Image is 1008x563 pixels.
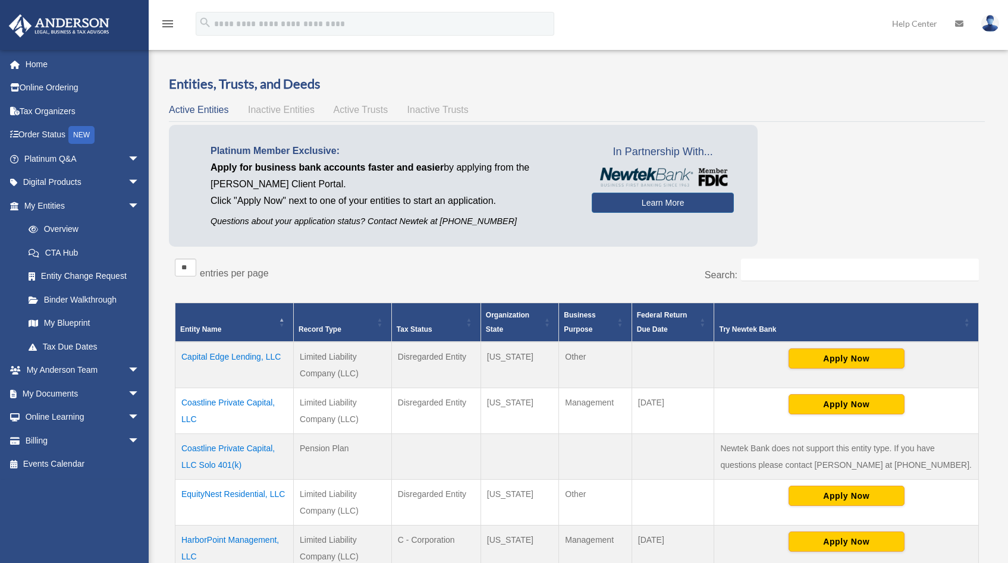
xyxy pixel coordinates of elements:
[592,193,734,213] a: Learn More
[169,75,985,93] h3: Entities, Trusts, and Deeds
[8,382,158,405] a: My Documentsarrow_drop_down
[8,452,158,476] a: Events Calendar
[161,17,175,31] i: menu
[481,388,558,433] td: [US_STATE]
[8,52,158,76] a: Home
[211,159,574,193] p: by applying from the [PERSON_NAME] Client Portal.
[294,479,392,525] td: Limited Liability Company (LLC)
[789,531,905,552] button: Apply Now
[294,342,392,388] td: Limited Liability Company (LLC)
[8,147,158,171] a: Platinum Q&Aarrow_drop_down
[481,479,558,525] td: [US_STATE]
[789,486,905,506] button: Apply Now
[705,270,737,280] label: Search:
[175,433,294,479] td: Coastline Private Capital, LLC Solo 401(k)
[128,147,152,171] span: arrow_drop_down
[17,265,152,288] a: Entity Change Request
[180,325,221,334] span: Entity Name
[559,479,632,525] td: Other
[211,143,574,159] p: Platinum Member Exclusive:
[128,382,152,406] span: arrow_drop_down
[294,303,392,342] th: Record Type: Activate to sort
[161,21,175,31] a: menu
[632,303,714,342] th: Federal Return Due Date: Activate to sort
[294,388,392,433] td: Limited Liability Company (LLC)
[8,123,158,147] a: Order StatusNEW
[407,105,469,115] span: Inactive Trusts
[17,312,152,335] a: My Blueprint
[391,388,481,433] td: Disregarded Entity
[175,342,294,388] td: Capital Edge Lending, LLC
[714,303,979,342] th: Try Newtek Bank : Activate to sort
[637,311,687,334] span: Federal Return Due Date
[391,479,481,525] td: Disregarded Entity
[68,126,95,144] div: NEW
[334,105,388,115] span: Active Trusts
[175,479,294,525] td: EquityNest Residential, LLC
[391,303,481,342] th: Tax Status: Activate to sort
[8,76,158,100] a: Online Ordering
[719,322,960,336] div: Try Newtek Bank
[486,311,529,334] span: Organization State
[17,218,146,241] a: Overview
[200,268,269,278] label: entries per page
[559,303,632,342] th: Business Purpose: Activate to sort
[199,16,212,29] i: search
[632,388,714,433] td: [DATE]
[592,143,734,162] span: In Partnership With...
[714,433,979,479] td: Newtek Bank does not support this entity type. If you have questions please contact [PERSON_NAME]...
[17,288,152,312] a: Binder Walkthrough
[481,342,558,388] td: [US_STATE]
[8,405,158,429] a: Online Learningarrow_drop_down
[559,388,632,433] td: Management
[559,342,632,388] td: Other
[17,335,152,358] a: Tax Due Dates
[564,311,595,334] span: Business Purpose
[128,429,152,453] span: arrow_drop_down
[8,194,152,218] a: My Entitiesarrow_drop_down
[481,303,558,342] th: Organization State: Activate to sort
[169,105,228,115] span: Active Entities
[248,105,315,115] span: Inactive Entities
[128,358,152,383] span: arrow_drop_down
[128,171,152,195] span: arrow_drop_down
[128,194,152,218] span: arrow_drop_down
[211,193,574,209] p: Click "Apply Now" next to one of your entities to start an application.
[211,214,574,229] p: Questions about your application status? Contact Newtek at [PHONE_NUMBER]
[789,394,905,414] button: Apply Now
[211,162,444,172] span: Apply for business bank accounts faster and easier
[397,325,432,334] span: Tax Status
[391,342,481,388] td: Disregarded Entity
[17,241,152,265] a: CTA Hub
[789,348,905,369] button: Apply Now
[128,405,152,430] span: arrow_drop_down
[5,14,113,37] img: Anderson Advisors Platinum Portal
[299,325,341,334] span: Record Type
[8,99,158,123] a: Tax Organizers
[981,15,999,32] img: User Pic
[175,388,294,433] td: Coastline Private Capital, LLC
[8,429,158,452] a: Billingarrow_drop_down
[8,171,158,194] a: Digital Productsarrow_drop_down
[294,433,392,479] td: Pension Plan
[598,168,728,187] img: NewtekBankLogoSM.png
[175,303,294,342] th: Entity Name: Activate to invert sorting
[8,358,158,382] a: My Anderson Teamarrow_drop_down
